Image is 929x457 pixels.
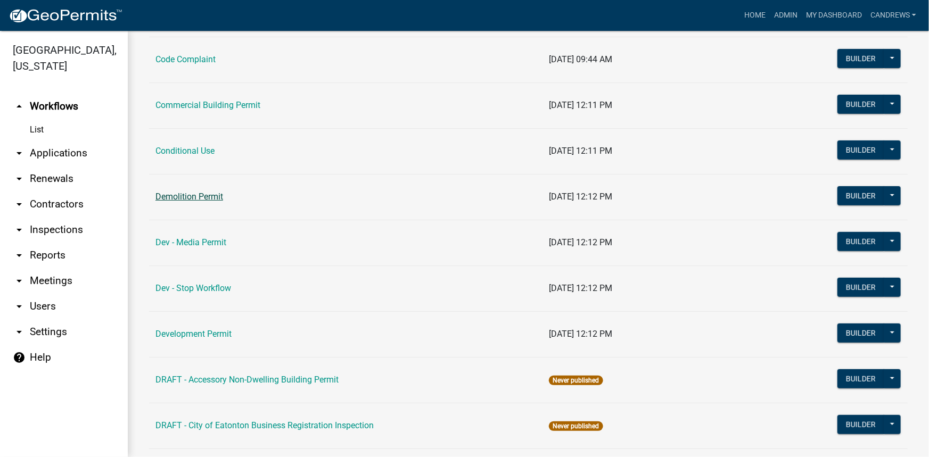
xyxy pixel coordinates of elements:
[837,186,884,205] button: Builder
[837,323,884,343] button: Builder
[13,100,26,113] i: arrow_drop_up
[770,5,802,26] a: Admin
[740,5,770,26] a: Home
[13,275,26,287] i: arrow_drop_down
[549,283,612,293] span: [DATE] 12:12 PM
[837,140,884,160] button: Builder
[837,278,884,297] button: Builder
[155,192,223,202] a: Demolition Permit
[549,421,603,431] span: Never published
[549,100,612,110] span: [DATE] 12:11 PM
[155,329,232,339] a: Development Permit
[13,249,26,262] i: arrow_drop_down
[155,237,226,247] a: Dev - Media Permit
[866,5,920,26] a: candrews
[837,369,884,388] button: Builder
[837,49,884,68] button: Builder
[837,415,884,434] button: Builder
[13,326,26,338] i: arrow_drop_down
[837,232,884,251] button: Builder
[837,95,884,114] button: Builder
[13,172,26,185] i: arrow_drop_down
[13,351,26,364] i: help
[155,283,231,293] a: Dev - Stop Workflow
[155,146,215,156] a: Conditional Use
[155,420,374,430] a: DRAFT - City of Eatonton Business Registration Inspection
[549,54,612,64] span: [DATE] 09:44 AM
[13,300,26,313] i: arrow_drop_down
[13,147,26,160] i: arrow_drop_down
[155,100,260,110] a: Commercial Building Permit
[549,146,612,156] span: [DATE] 12:11 PM
[549,192,612,202] span: [DATE] 12:12 PM
[13,198,26,211] i: arrow_drop_down
[549,376,603,385] span: Never published
[802,5,866,26] a: My Dashboard
[155,375,339,385] a: DRAFT - Accessory Non-Dwelling Building Permit
[549,237,612,247] span: [DATE] 12:12 PM
[13,223,26,236] i: arrow_drop_down
[155,54,216,64] a: Code Complaint
[549,329,612,339] span: [DATE] 12:12 PM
